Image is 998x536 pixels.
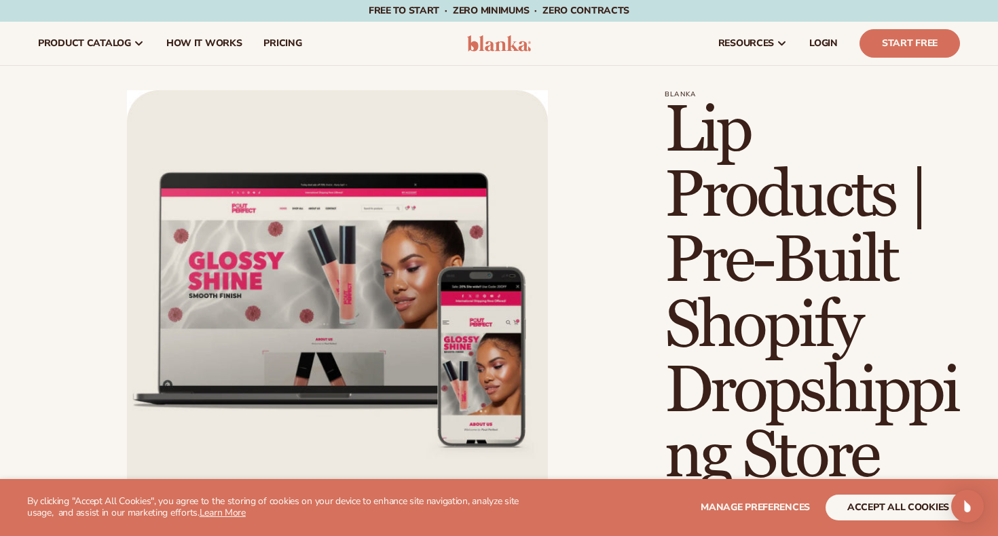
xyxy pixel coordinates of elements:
[166,38,242,49] span: How It Works
[27,496,530,519] p: By clicking "Accept All Cookies", you agree to the storing of cookies on your device to enhance s...
[809,38,838,49] span: LOGIN
[665,98,960,489] h1: Lip Products | Pre-Built Shopify Dropshipping Store
[701,501,810,514] span: Manage preferences
[826,495,971,520] button: accept all cookies
[701,495,810,520] button: Manage preferences
[718,38,774,49] span: resources
[200,506,246,519] a: Learn More
[467,35,532,52] img: logo
[860,29,960,58] a: Start Free
[707,22,798,65] a: resources
[155,22,253,65] a: How It Works
[27,22,155,65] a: product catalog
[38,38,131,49] span: product catalog
[263,38,301,49] span: pricing
[798,22,849,65] a: LOGIN
[369,4,629,17] span: Free to start · ZERO minimums · ZERO contracts
[951,490,984,522] div: Open Intercom Messenger
[665,90,960,98] p: Blanka
[253,22,312,65] a: pricing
